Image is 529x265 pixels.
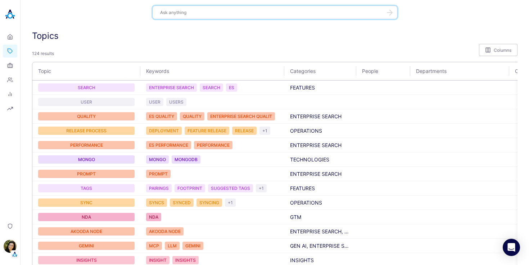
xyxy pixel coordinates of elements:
[196,198,222,207] span: topic badge
[146,155,169,164] div: MONGO
[284,167,356,181] td: ENTERPRISE SEARCH
[146,83,197,92] span: topic badge
[182,242,203,250] div: GEMINI
[38,242,135,250] a: topic badge
[3,237,17,258] button: Ilana DjemalTenant Logo
[146,112,177,120] span: topic badge
[194,141,232,149] div: PERFORMANCE
[38,242,135,250] div: GEMINI
[284,138,356,152] td: ENTERPRISE SEARCH
[38,83,135,92] div: SEARCH
[146,170,171,178] div: PROMPT
[208,184,253,192] div: SUGGESTED TAGS
[290,68,338,74] span: Categories
[146,141,191,149] div: ES PERFORMANCE
[11,251,18,258] img: Tenant Logo
[146,213,161,221] div: NDA
[4,240,17,253] img: Ilana Djemal
[208,184,253,192] span: topic badge
[170,198,194,207] div: SYNCED
[146,170,171,178] span: topic badge
[146,98,163,106] div: USER
[38,213,135,221] a: topic badge
[38,112,135,120] div: QUALITY
[166,98,186,106] div: USERS
[259,127,270,135] div: +1
[284,224,356,239] td: ENTERPRISE SEARCH, TECHNOLOGIES
[146,83,197,92] div: ENTERPRISE SEARCH
[194,141,232,149] span: topic badge
[172,155,200,164] div: MONGODB
[172,155,200,164] span: topic badge
[146,184,172,192] span: topic badge
[175,184,205,192] span: topic badge
[38,198,135,207] a: topic badge
[207,112,275,120] div: ENTERPRISE SEARCH QUALIT
[146,242,162,250] span: topic badge
[207,112,275,120] span: topic badge
[38,155,135,164] div: MONGO
[140,62,284,80] th: Keywords
[185,127,229,135] div: FEATURE RELEASE
[38,127,135,135] a: topic badge
[38,227,135,236] a: topic badge
[38,68,122,74] span: Topic
[284,124,356,138] td: OPERATIONS
[226,83,237,92] div: ES
[146,198,167,207] span: topic badge
[503,239,520,256] div: Open Intercom Messenger
[146,127,182,135] span: topic badge
[32,48,54,59] span: 124 results
[284,196,356,210] td: OPERATIONS
[185,127,229,135] span: topic badge
[284,239,356,253] td: GEN AI, ENTERPRISE SEARCH, FEATURES
[38,141,135,149] div: PERFORMANCE
[284,81,356,95] td: FEATURES
[165,242,180,250] div: LLM
[3,7,17,22] img: Akooda Logo
[200,83,223,92] div: SEARCH
[182,242,203,250] span: topic badge
[166,98,186,106] span: topic badge
[38,83,135,92] a: topic badge
[180,112,204,120] div: QUALITY
[146,256,169,264] span: topic badge
[172,256,199,264] div: INSIGHTS
[146,227,184,236] div: AKOODA NODE
[38,155,135,164] a: topic badge
[146,242,162,250] div: MCP
[284,152,356,167] td: TECHNOLOGIES
[38,184,135,192] a: topic badge
[284,210,356,224] td: GTM
[284,62,356,80] th: Categories
[146,112,177,120] div: ES QUALITY
[38,198,135,207] div: SYNC
[146,68,271,74] span: Keywords
[146,256,169,264] div: INSIGHT
[38,256,135,264] div: INSIGHTS
[284,109,356,124] td: ENTERPRISE SEARCH
[200,83,223,92] span: topic badge
[38,213,135,221] div: NDA
[172,256,199,264] span: topic badge
[146,127,182,135] div: DEPLOYMENT
[196,198,222,207] div: SYNCING
[38,256,135,264] a: topic badge
[146,98,163,106] span: topic badge
[225,198,236,207] div: +1
[284,181,356,196] td: FEATURES
[38,112,135,120] a: topic badge
[38,184,135,192] div: TAGS
[38,170,135,178] div: PROMPT
[479,44,517,56] button: Columns
[38,98,135,106] a: topic badge
[38,98,135,106] div: USER
[146,141,191,149] span: topic badge
[38,127,135,135] div: RELEASE PROCESS
[146,227,184,236] span: topic badge
[170,198,194,207] span: topic badge
[38,227,135,236] div: AKOODA NODE
[38,170,135,178] a: topic badge
[146,213,161,221] span: topic badge
[256,184,267,192] div: +1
